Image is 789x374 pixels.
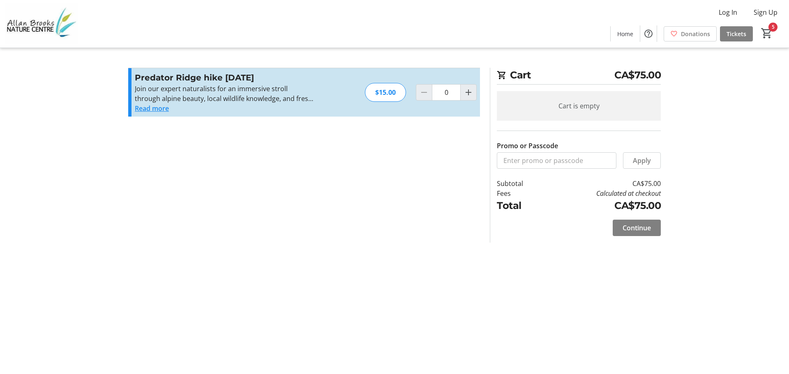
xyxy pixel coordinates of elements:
[759,26,774,41] button: Cart
[497,141,558,151] label: Promo or Passcode
[623,223,651,233] span: Continue
[544,198,661,213] td: CA$75.00
[135,71,314,84] h3: Predator Ridge hike [DATE]
[365,83,406,102] div: $15.00
[617,30,633,38] span: Home
[544,188,661,198] td: Calculated at checkout
[719,7,737,17] span: Log In
[664,26,717,41] a: Donations
[497,188,544,198] td: Fees
[432,84,461,101] input: Predator Ridge hike September 13th 2025 Quantity
[5,3,78,44] img: Allan Brooks Nature Centre's Logo
[613,220,661,236] button: Continue
[712,6,744,19] button: Log In
[135,103,169,113] button: Read more
[633,156,651,165] span: Apply
[681,30,710,38] span: Donations
[544,179,661,188] td: CA$75.00
[623,152,661,169] button: Apply
[720,26,753,41] a: Tickets
[497,198,544,213] td: Total
[754,7,777,17] span: Sign Up
[497,152,616,169] input: Enter promo or passcode
[614,68,661,83] span: CA$75.00
[461,85,476,100] button: Increment by one
[611,26,640,41] a: Home
[135,84,314,103] p: Join our expert naturalists for an immersive stroll through alpine beauty, local wildlife knowled...
[747,6,784,19] button: Sign Up
[497,179,544,188] td: Subtotal
[727,30,746,38] span: Tickets
[497,68,661,85] h2: Cart
[497,91,661,121] div: Cart is empty
[640,25,657,42] button: Help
